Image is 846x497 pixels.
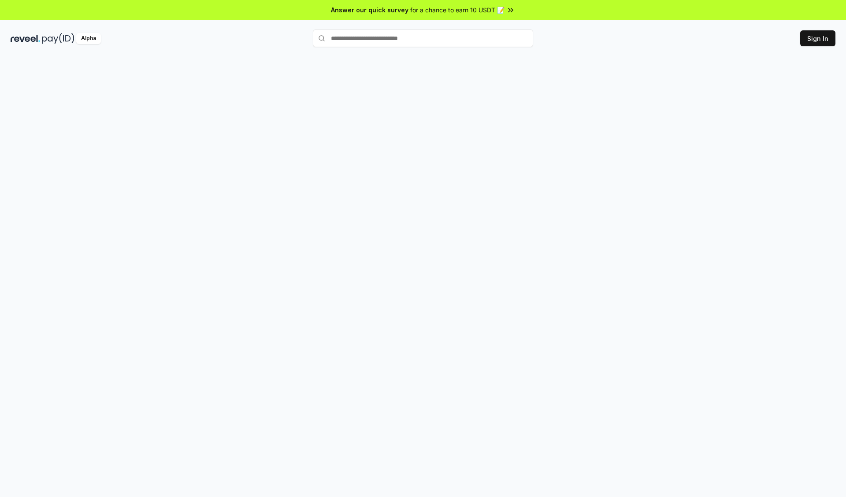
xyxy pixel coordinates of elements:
button: Sign In [800,30,835,46]
img: pay_id [42,33,74,44]
span: Answer our quick survey [331,5,408,15]
img: reveel_dark [11,33,40,44]
div: Alpha [76,33,101,44]
span: for a chance to earn 10 USDT 📝 [410,5,505,15]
